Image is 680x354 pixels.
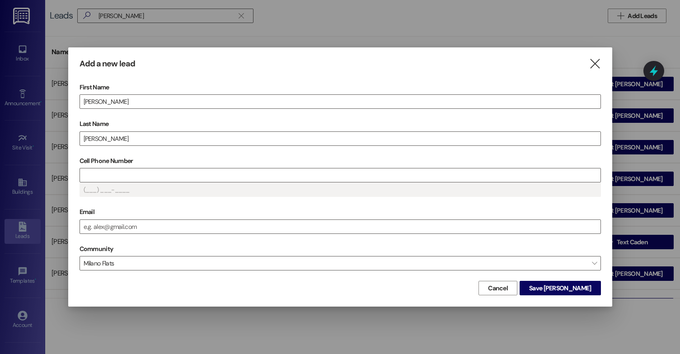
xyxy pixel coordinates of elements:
i:  [589,59,601,69]
button: Save [PERSON_NAME] [520,281,600,295]
label: Community [80,242,113,256]
span: Cancel [488,284,508,293]
h3: Add a new lead [80,59,135,69]
label: Email [80,205,601,219]
input: e.g. Alex [80,95,600,108]
span: Milano Flats [80,256,601,270]
input: e.g. Smith [80,132,600,145]
input: e.g. alex@gmail.com [80,220,600,233]
button: Cancel [478,281,517,295]
span: Save [PERSON_NAME] [529,284,591,293]
label: Last Name [80,117,601,131]
label: First Name [80,80,601,94]
label: Cell Phone Number [80,154,601,168]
